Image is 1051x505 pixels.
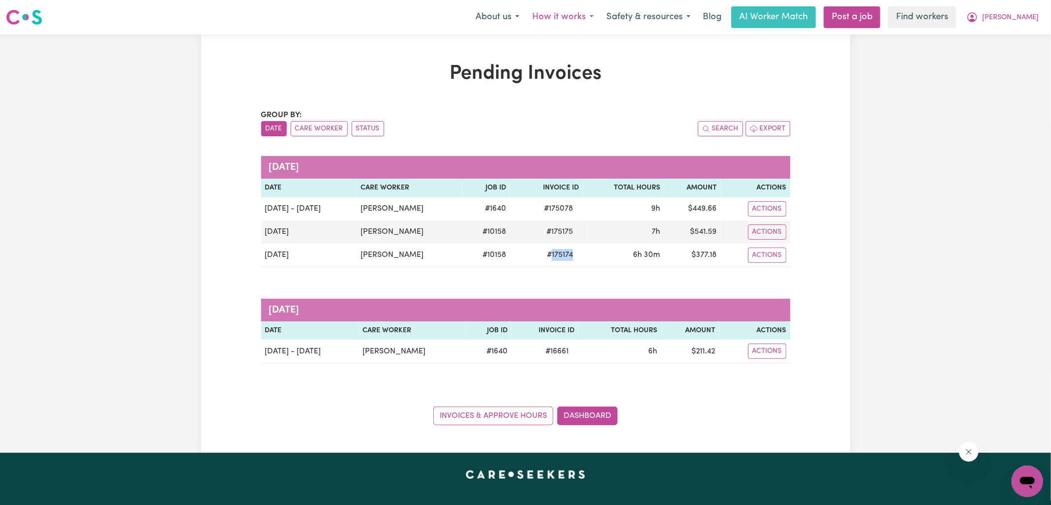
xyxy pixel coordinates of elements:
span: Group by: [261,111,302,119]
a: Invoices & Approve Hours [433,407,553,425]
iframe: Button to launch messaging window [1012,466,1043,497]
th: Amount [661,321,720,340]
button: How it works [526,7,600,28]
a: Blog [697,6,727,28]
td: # 1640 [467,340,511,363]
td: [DATE] - [DATE] [261,340,359,363]
th: Total Hours [583,179,664,197]
button: Search [698,121,743,136]
caption: [DATE] [261,299,790,321]
iframe: Close message [959,442,979,462]
td: $ 541.59 [664,221,721,244]
td: [PERSON_NAME] [357,221,463,244]
td: # 10158 [463,221,510,244]
a: Careseekers home page [466,471,585,478]
button: About us [469,7,526,28]
th: Care Worker [359,321,467,340]
button: Actions [748,224,786,240]
button: Actions [748,201,786,217]
th: Invoice ID [511,321,578,340]
th: Amount [664,179,721,197]
span: [PERSON_NAME] [982,12,1039,23]
span: 6 hours [649,347,658,355]
a: Careseekers logo [6,6,42,29]
button: Export [746,121,790,136]
td: [PERSON_NAME] [357,244,463,267]
span: # 175175 [541,226,579,238]
td: [DATE] [261,221,357,244]
td: [DATE] [261,244,357,267]
td: $ 449.66 [664,197,721,221]
button: My Account [960,7,1045,28]
td: $ 211.42 [661,340,720,363]
th: Date [261,321,359,340]
button: sort invoices by care worker [291,121,348,136]
span: # 175078 [538,203,579,215]
span: 9 hours [651,205,660,213]
th: Invoice ID [510,179,583,197]
td: # 1640 [463,197,510,221]
img: Careseekers logo [6,8,42,26]
td: [PERSON_NAME] [357,197,463,221]
span: # 16661 [540,346,574,357]
button: Actions [748,344,786,359]
button: Actions [748,248,786,263]
th: Actions [721,179,790,197]
h1: Pending Invoices [261,62,790,86]
button: sort invoices by date [261,121,287,136]
span: 6 hours 30 minutes [633,251,660,259]
a: AI Worker Match [731,6,816,28]
th: Job ID [463,179,510,197]
th: Date [261,179,357,197]
caption: [DATE] [261,156,790,179]
td: $ 377.18 [664,244,721,267]
th: Job ID [467,321,511,340]
span: 7 hours [652,228,660,236]
td: [PERSON_NAME] [359,340,467,363]
td: [DATE] - [DATE] [261,197,357,221]
th: Actions [720,321,790,340]
td: # 10158 [463,244,510,267]
button: sort invoices by paid status [352,121,384,136]
th: Total Hours [578,321,661,340]
th: Care Worker [357,179,463,197]
span: Need any help? [6,7,60,15]
button: Safety & resources [600,7,697,28]
a: Dashboard [557,407,618,425]
a: Post a job [824,6,880,28]
span: # 175174 [541,249,579,261]
a: Find workers [888,6,956,28]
